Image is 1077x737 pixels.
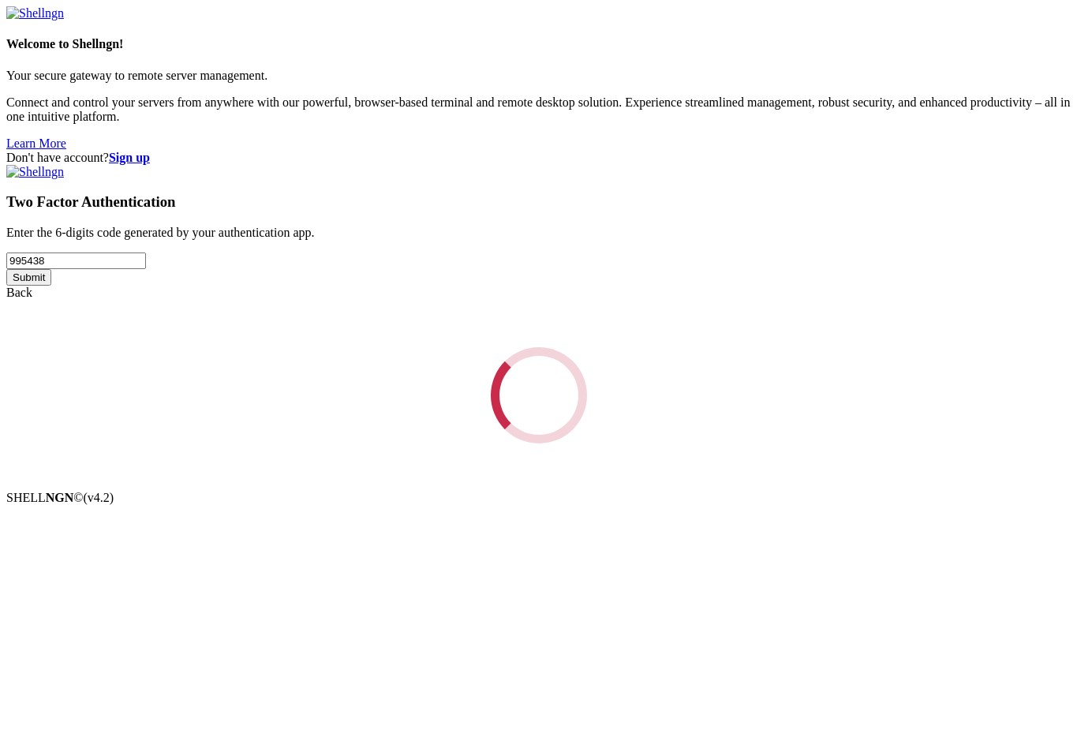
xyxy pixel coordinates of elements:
[6,226,1071,240] p: Enter the 6-digits code generated by your authentication app.
[490,347,586,443] div: Loading...
[84,491,114,504] span: 4.2.0
[6,6,64,21] img: Shellngn
[6,491,114,504] span: SHELL ©
[6,193,1071,211] h3: Two Factor Authentication
[109,151,150,164] a: Sign up
[6,151,1071,165] div: Don't have account?
[6,253,146,269] input: Two factor code
[6,37,1071,51] h4: Welcome to Shellngn!
[6,286,32,299] a: Back
[6,69,1071,83] p: Your secure gateway to remote server management.
[6,269,51,286] input: Submit
[6,137,66,150] a: Learn More
[6,95,1071,124] p: Connect and control your servers from anywhere with our powerful, browser-based terminal and remo...
[6,165,64,179] img: Shellngn
[46,491,74,504] b: NGN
